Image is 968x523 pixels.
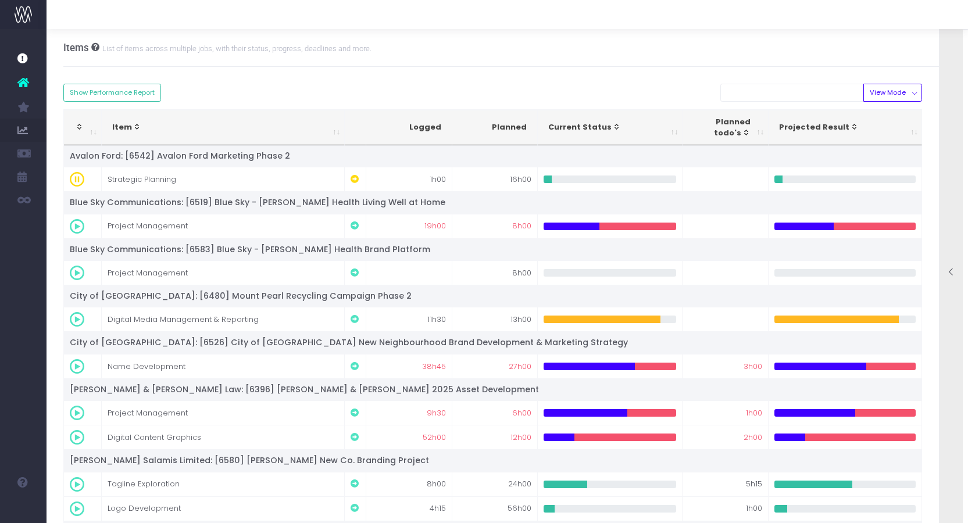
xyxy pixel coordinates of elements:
[744,432,762,443] span: 2h00
[548,121,665,133] div: Current Status
[452,307,538,331] td: 13h00
[746,407,762,419] span: 1h00
[427,407,446,419] span: 9h30
[102,260,345,285] td: Project Management
[424,220,446,232] span: 19h00
[366,167,452,191] td: 1h00
[102,496,345,521] td: Logo Development
[64,331,923,353] td: City of [GEOGRAPHIC_DATA]: [6526] City of [GEOGRAPHIC_DATA] New Neighbourhood Brand Development &...
[102,425,345,449] td: Digital Content Graphics
[683,110,769,145] th: Planned todo's: activate to sort column ascending
[512,407,531,419] span: 6h00
[102,307,345,331] td: Digital Media Management & Reporting
[452,260,538,285] td: 8h00
[63,84,162,102] button: Show Performance Report
[452,496,538,521] td: 56h00
[366,110,452,145] th: Logged
[102,400,345,425] td: Project Management
[510,432,531,443] span: 12h00
[366,472,452,496] td: 8h00
[112,121,327,133] div: Item
[102,167,345,191] td: Strategic Planning
[693,116,751,139] div: Planned todo's
[366,307,452,331] td: 11h30
[744,361,762,372] span: 3h00
[102,354,345,378] td: Name Development
[463,121,527,133] div: Planned
[509,361,531,372] span: 27h00
[366,496,452,521] td: 4h15
[64,110,102,145] th: : activate to sort column ascending
[538,110,683,145] th: Current Status: activate to sort column ascending
[102,472,345,496] td: Tagline Exploration
[683,496,769,521] td: 1h00
[423,432,446,443] span: 52h00
[769,110,923,145] th: Projected Result: activate to sort column ascending
[64,191,923,213] td: Blue Sky Communications: [6519] Blue Sky - [PERSON_NAME] Health Living Well at Home
[683,472,769,496] td: 5h15
[64,238,923,260] td: Blue Sky Communications: [6583] Blue Sky - [PERSON_NAME] Health Brand Platform
[102,214,345,238] td: Project Management
[452,472,538,496] td: 24h00
[64,285,923,307] td: City of [GEOGRAPHIC_DATA]: [6480] Mount Pearl Recycling Campaign Phase 2
[452,167,538,191] td: 16h00
[64,378,923,400] td: [PERSON_NAME] & [PERSON_NAME] Law: [6396] [PERSON_NAME] & [PERSON_NAME] 2025 Asset Development
[99,42,372,53] small: List of items across multiple jobs, with their status, progress, deadlines and more.
[377,121,441,133] div: Logged
[863,84,922,102] button: View Mode
[422,361,446,372] span: 38h45
[452,110,538,145] th: Planned
[64,449,923,471] td: [PERSON_NAME] Salamis Limited: [6580] [PERSON_NAME] New Co. Branding Project
[64,145,923,167] td: Avalon Ford: [6542] Avalon Ford Marketing Phase 2
[512,220,531,232] span: 8h00
[779,121,905,133] div: Projected Result
[15,500,32,517] img: images/default_profile_image.png
[102,110,345,145] th: Item: activate to sort column ascending
[63,42,89,53] span: Items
